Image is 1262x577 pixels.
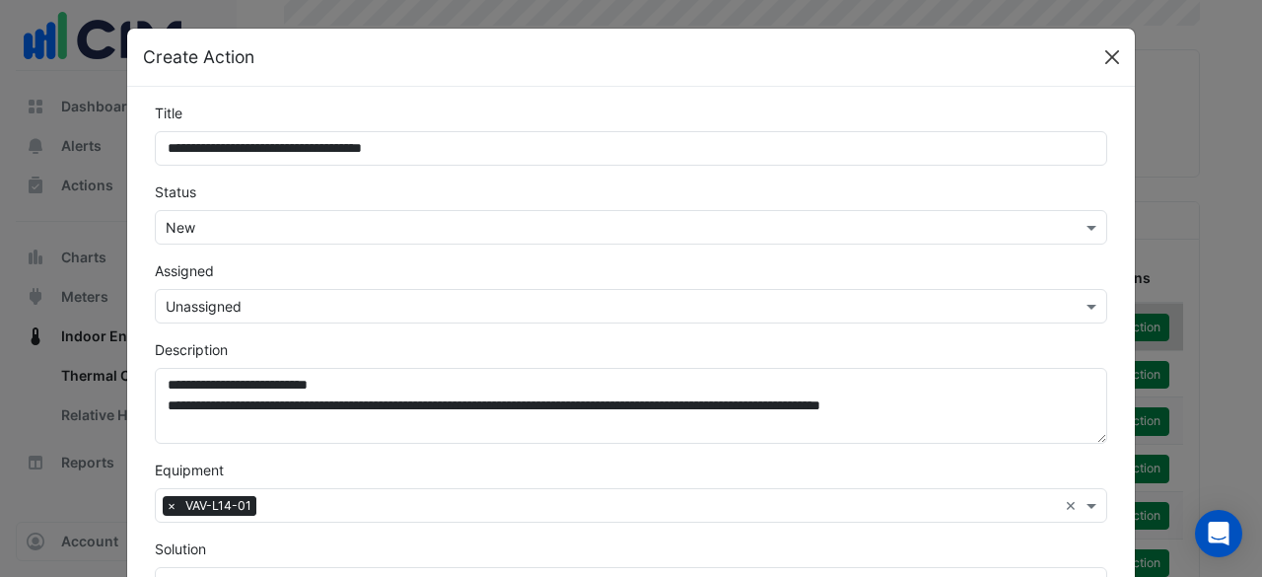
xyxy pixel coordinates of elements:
[1195,510,1242,557] div: Open Intercom Messenger
[143,44,254,70] h5: Create Action
[1065,495,1082,516] span: Clear
[155,181,196,202] label: Status
[163,496,180,516] span: ×
[1097,42,1127,72] button: Close
[155,339,228,360] label: Description
[155,460,224,480] label: Equipment
[180,496,256,516] span: VAV-L14-01
[155,103,182,123] label: Title
[155,539,206,559] label: Solution
[155,260,214,281] label: Assigned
